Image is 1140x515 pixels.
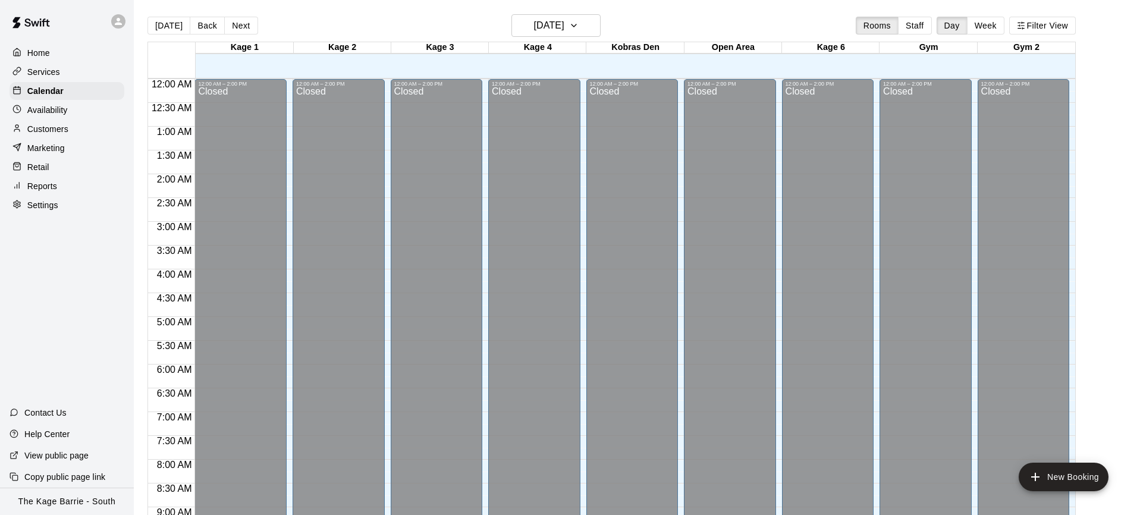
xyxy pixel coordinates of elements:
[24,450,89,461] p: View public page
[10,196,124,214] a: Settings
[586,42,684,54] div: Kobras Den
[883,81,968,87] div: 12:00 AM – 2:00 PM
[511,14,601,37] button: [DATE]
[394,81,479,87] div: 12:00 AM – 2:00 PM
[10,82,124,100] a: Calendar
[154,269,195,280] span: 4:00 AM
[27,180,57,192] p: Reports
[489,42,586,54] div: Kage 4
[782,42,880,54] div: Kage 6
[590,81,675,87] div: 12:00 AM – 2:00 PM
[149,103,195,113] span: 12:30 AM
[967,17,1004,34] button: Week
[24,428,70,440] p: Help Center
[294,42,391,54] div: Kage 2
[154,436,195,446] span: 7:30 AM
[687,81,772,87] div: 12:00 AM – 2:00 PM
[492,81,577,87] div: 12:00 AM – 2:00 PM
[978,42,1075,54] div: Gym 2
[10,44,124,62] a: Home
[154,150,195,161] span: 1:30 AM
[856,17,899,34] button: Rooms
[27,104,68,116] p: Availability
[154,293,195,303] span: 4:30 AM
[10,63,124,81] a: Services
[154,174,195,184] span: 2:00 AM
[533,17,564,34] h6: [DATE]
[27,66,60,78] p: Services
[154,198,195,208] span: 2:30 AM
[154,222,195,232] span: 3:00 AM
[296,81,381,87] div: 12:00 AM – 2:00 PM
[154,246,195,256] span: 3:30 AM
[18,495,116,508] p: The Kage Barrie - South
[880,42,977,54] div: Gym
[154,317,195,327] span: 5:00 AM
[937,17,968,34] button: Day
[27,142,65,154] p: Marketing
[198,81,283,87] div: 12:00 AM – 2:00 PM
[10,139,124,157] a: Marketing
[1009,17,1076,34] button: Filter View
[154,127,195,137] span: 1:00 AM
[27,199,58,211] p: Settings
[27,85,64,97] p: Calendar
[981,81,1066,87] div: 12:00 AM – 2:00 PM
[24,471,105,483] p: Copy public page link
[391,42,489,54] div: Kage 3
[149,79,195,89] span: 12:00 AM
[147,17,190,34] button: [DATE]
[27,123,68,135] p: Customers
[684,42,782,54] div: Open Area
[898,17,932,34] button: Staff
[786,81,871,87] div: 12:00 AM – 2:00 PM
[196,42,293,54] div: Kage 1
[154,365,195,375] span: 6:00 AM
[1019,463,1108,491] button: add
[154,341,195,351] span: 5:30 AM
[154,460,195,470] span: 8:00 AM
[10,120,124,138] a: Customers
[190,17,225,34] button: Back
[10,101,124,119] a: Availability
[154,483,195,494] span: 8:30 AM
[154,388,195,398] span: 6:30 AM
[154,412,195,422] span: 7:00 AM
[10,158,124,176] a: Retail
[224,17,257,34] button: Next
[24,407,67,419] p: Contact Us
[27,47,50,59] p: Home
[27,161,49,173] p: Retail
[10,177,124,195] a: Reports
